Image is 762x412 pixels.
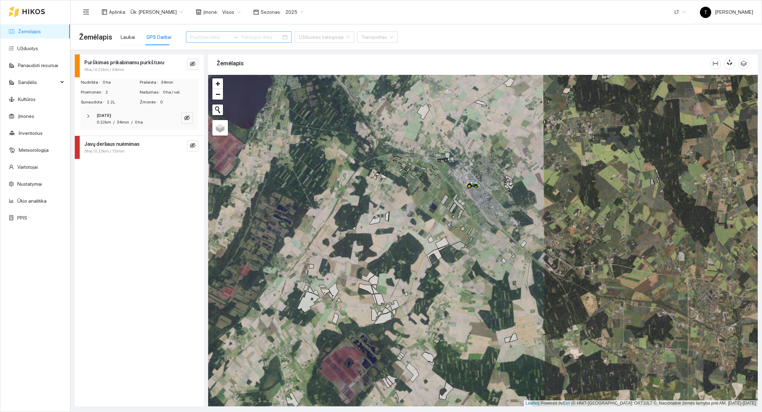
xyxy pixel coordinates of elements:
span: T [704,7,707,18]
span: Sunaudota [81,99,107,106]
span: LT [675,7,686,17]
span: 34min [117,120,129,125]
a: Panaudoti resursai [18,62,58,68]
a: Žemėlapis [18,29,41,34]
span: Įmonė : [203,8,218,16]
a: Kultūros [18,96,36,102]
span: / [113,120,115,125]
span: 2025 [285,7,304,17]
span: Žmonės [140,99,160,106]
a: Įmonės [18,113,34,119]
a: Leaflet [526,401,538,406]
span: menu-fold [83,9,89,15]
button: menu-fold [79,5,93,19]
input: Pabaigos data [241,33,281,41]
div: Laukai [121,33,135,41]
span: 0 ha [103,79,139,86]
span: − [216,90,220,98]
input: Pradžios data [190,33,230,41]
a: Meteorologija [19,147,49,153]
span: shop [196,9,201,15]
span: / [131,120,133,125]
span: 0ha / 0.22km / 34min [84,66,124,73]
a: Zoom out [212,89,223,100]
div: [DATE]0.22km/34min/0 haeye-invisible [80,108,198,130]
span: Priemonės [81,89,105,96]
span: [PERSON_NAME] [700,9,753,15]
span: Ūk. Sigitas Krivickas [131,7,183,17]
span: | [571,401,573,406]
button: eye-invisible [181,112,193,124]
span: swap-right [233,34,238,40]
div: Javų derliaus nuėmimas0ha / 0.23km / 15mineye-invisible [75,136,204,159]
span: eye-invisible [190,61,195,68]
span: layout [102,9,107,15]
a: Užduotys [17,46,38,51]
span: Našumas [140,89,163,96]
a: Ūkio analitika [17,198,47,204]
span: 0.22km [97,120,111,125]
span: 0 ha [135,120,143,125]
span: Sandėlis [18,75,58,89]
span: eye-invisible [190,143,195,149]
a: Zoom in [212,78,223,89]
span: 0 [160,99,198,106]
button: column-width [710,58,721,69]
a: Esri [563,401,570,406]
div: Purškimas prikabinamu purkštuvu0ha / 0.22km / 34mineye-invisible [75,54,204,77]
strong: Purškimas prikabinamu purkštuvu [84,60,164,65]
span: Sezonas : [261,8,281,16]
a: PPIS [17,215,27,221]
span: calendar [253,9,259,15]
strong: Javų derliaus nuėmimas [84,141,140,147]
span: Praleista [140,79,161,86]
div: | Powered by © HNIT-[GEOGRAPHIC_DATA]; ORT10LT ©, Nacionalinė žemės tarnyba prie AM, [DATE]-[DATE] [524,400,758,406]
span: right [86,114,90,118]
span: to [233,34,238,40]
a: Nustatymai [17,181,42,187]
a: Vartotojai [17,164,38,170]
div: GPS Darbai [146,33,171,41]
a: Inventorius [19,130,43,136]
a: Layers [212,120,228,136]
span: 2.2L [107,99,139,106]
span: eye-invisible [184,115,190,122]
div: Žemėlapis [217,53,710,73]
span: column-width [710,61,721,66]
span: + [216,79,220,88]
span: 34min [161,79,198,86]
strong: [DATE] [97,113,111,118]
span: 0 ha / val. [163,89,198,96]
span: Nudirbta [81,79,103,86]
button: eye-invisible [187,140,198,151]
span: Visos [222,7,241,17]
button: Initiate a new search [212,105,223,115]
span: 2 [105,89,139,96]
span: Žemėlapis [79,31,112,43]
span: Aplinka : [109,8,126,16]
span: 0ha / 0.23km / 15min [84,148,125,155]
button: eye-invisible [187,59,198,70]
